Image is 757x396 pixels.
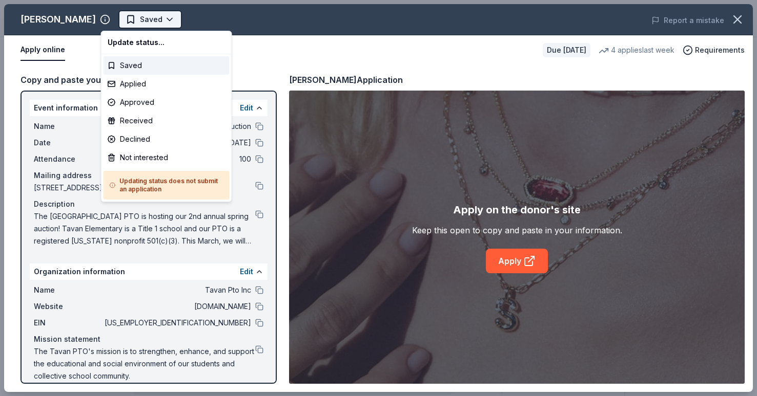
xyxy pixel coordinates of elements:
[104,75,230,93] div: Applied
[104,148,230,167] div: Not interested
[190,12,272,25] span: Tavan PTO Spring Auction
[104,93,230,112] div: Approved
[104,130,230,148] div: Declined
[104,33,230,52] div: Update status...
[110,177,223,193] h5: Updating status does not submit an application
[104,56,230,75] div: Saved
[104,112,230,130] div: Received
